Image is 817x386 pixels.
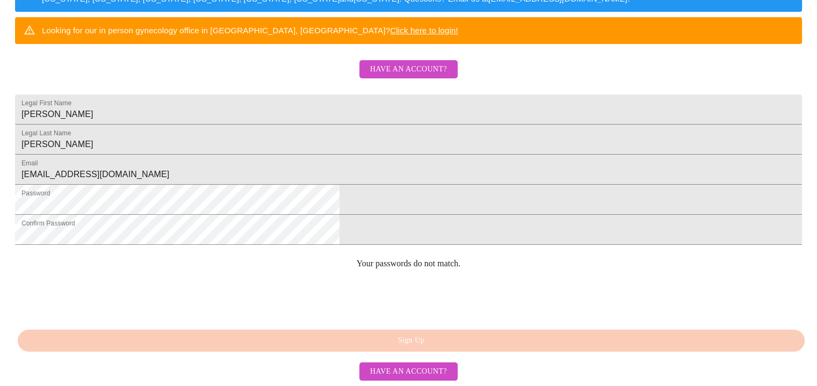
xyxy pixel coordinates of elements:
a: Click here to login! [390,26,458,35]
span: Have an account? [370,63,447,76]
button: Have an account? [359,362,458,381]
div: Looking for our in person gynecology office in [GEOGRAPHIC_DATA], [GEOGRAPHIC_DATA]? [42,20,458,40]
button: Have an account? [359,60,458,79]
a: Have an account? [357,71,460,81]
iframe: To enrich screen reader interactions, please activate Accessibility in Grammarly extension settings [15,277,178,319]
a: Have an account? [357,366,460,375]
span: Have an account? [370,365,447,378]
p: Your passwords do not match. [15,259,802,268]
